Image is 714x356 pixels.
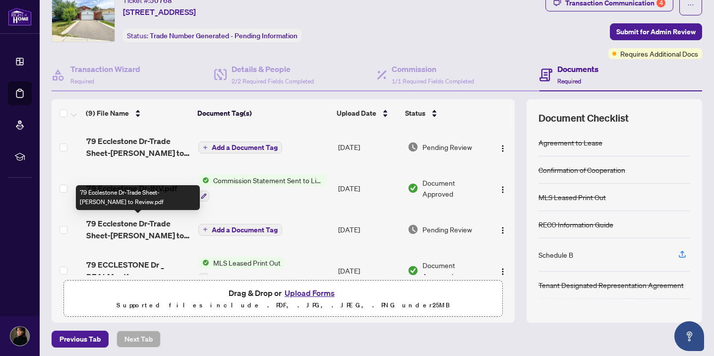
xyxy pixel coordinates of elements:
th: Upload Date [333,99,402,127]
h4: Commission [392,63,474,75]
div: Agreement to Lease [538,137,602,148]
button: Status IconMLS Leased Print Out [198,257,285,284]
span: [STREET_ADDRESS] [123,6,196,18]
img: Document Status [408,142,418,152]
span: Submit for Admin Review [616,24,696,40]
span: 79 Ecclestone Dr-INV.pdf [86,182,177,194]
span: Status [405,108,425,119]
button: Previous Tab [52,331,109,348]
h4: Details & People [232,63,314,75]
span: Upload Date [337,108,376,119]
button: Submit for Admin Review [610,23,702,40]
div: Tenant Designated Representation Agreement [538,280,684,290]
span: Commission Statement Sent to Listing Brokerage [209,175,327,186]
span: Add a Document Tag [212,144,278,151]
span: Add a Document Tag [212,226,278,233]
span: Required [557,77,581,85]
span: ellipsis [687,1,694,8]
div: MLS Leased Print Out [538,192,606,203]
span: 79 Ecclestone Dr-Trade Sheet-[PERSON_NAME] to Review.pdf [86,217,190,241]
span: Document Approved [422,177,486,199]
div: Schedule B [538,249,573,260]
img: Logo [499,144,507,152]
button: Logo [495,180,511,196]
button: Open asap [674,321,704,351]
h4: Documents [557,63,598,75]
span: Pending Review [422,142,472,152]
span: 79 ECCLESTONE Dr _ REALM.pdf [86,259,190,283]
img: Status Icon [198,257,209,268]
span: Required [70,77,94,85]
div: 79 Ecclestone Dr-Trade Sheet-[PERSON_NAME] to Review.pdf [76,185,200,210]
img: Profile Icon [10,327,29,346]
img: Logo [499,268,507,276]
button: Next Tab [117,331,161,348]
span: 2/2 Required Fields Completed [232,77,314,85]
span: MLS Leased Print Out [209,257,285,268]
img: Logo [499,226,507,234]
span: Requires Additional Docs [620,48,698,59]
td: [DATE] [334,167,404,210]
div: Confirmation of Cooperation [538,164,625,175]
span: (9) File Name [86,108,129,119]
span: 79 Ecclestone Dr-Trade Sheet-[PERSON_NAME] to Review.pdf [86,135,190,159]
span: Document Checklist [538,111,629,125]
span: Pending Review [422,224,472,235]
td: [DATE] [334,127,404,167]
div: RECO Information Guide [538,219,613,230]
span: Drag & Drop orUpload FormsSupported files include .PDF, .JPG, .JPEG, .PNG under25MB [64,281,502,317]
span: Previous Tab [59,331,101,347]
p: Supported files include .PDF, .JPG, .JPEG, .PNG under 25 MB [70,299,496,311]
td: [DATE] [334,210,404,249]
button: Add a Document Tag [198,141,282,154]
button: Status IconCommission Statement Sent to Listing Brokerage [198,175,327,202]
span: Trade Number Generated - Pending Information [150,31,297,40]
span: plus [203,227,208,232]
button: Logo [495,139,511,155]
button: Add a Document Tag [198,142,282,153]
div: Status: [123,29,301,42]
img: logo [8,7,32,26]
img: Document Status [408,183,418,194]
th: (9) File Name [82,99,193,127]
th: Status [401,99,487,127]
span: Document Approved [422,260,486,282]
img: Document Status [408,224,418,235]
td: [DATE] [334,249,404,292]
h4: Transaction Wizard [70,63,140,75]
button: Logo [495,221,511,237]
img: Status Icon [198,175,209,186]
span: 1/1 Required Fields Completed [392,77,474,85]
button: Add a Document Tag [198,224,282,236]
button: Add a Document Tag [198,223,282,236]
span: Drag & Drop or [229,286,338,299]
button: Upload Forms [282,286,338,299]
th: Document Tag(s) [193,99,333,127]
img: Logo [499,186,507,194]
img: Document Status [408,265,418,276]
button: Logo [495,263,511,279]
span: plus [203,145,208,150]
